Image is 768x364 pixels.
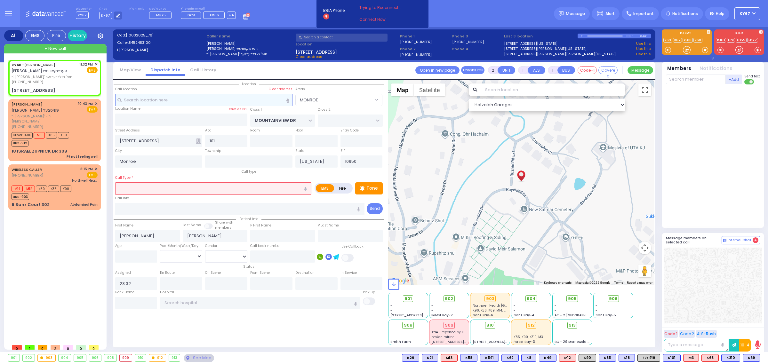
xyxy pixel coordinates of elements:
[238,169,260,174] span: Call type
[95,62,98,67] span: ✕
[400,46,450,52] span: Phone 2
[431,330,468,335] span: KY14 - reported by K90
[115,175,133,180] label: Call Type *
[461,66,484,74] button: Transfer call
[215,225,231,230] span: members
[636,51,651,57] a: Use this
[679,330,695,338] button: Code 2
[12,74,77,80] span: ר' [PERSON_NAME]' חנני' גאלדבערגער
[38,354,55,361] div: 903
[504,46,587,51] a: [STREET_ADDRESS][PERSON_NAME][US_STATE]
[12,87,55,94] div: [STREET_ADDRESS]
[135,354,146,361] div: 910
[146,67,185,73] a: Dispatch info
[120,354,132,361] div: 909
[609,296,618,302] span: 906
[48,186,59,192] span: K36
[663,38,672,43] a: K69
[229,12,234,18] span: +4
[739,339,751,352] button: 10-4
[559,11,564,16] img: message.svg
[481,83,625,96] input: Search location
[115,94,292,106] input: Search location here
[747,38,758,43] a: FD72
[129,7,144,11] label: Night unit
[72,178,98,183] span: Northwell Health Lenox Hill
[555,330,556,335] span: -
[633,11,654,17] span: Important
[185,67,221,73] a: Call History
[701,354,719,362] div: ALS
[619,354,635,362] div: K18
[367,203,383,214] button: Send
[539,354,556,362] div: BLS
[555,303,556,308] span: -
[63,345,73,350] span: 0
[95,166,98,172] span: ✕
[115,223,133,228] label: First Name
[390,313,451,318] span: [STREET_ADDRESS][PERSON_NAME]
[68,30,87,41] a: History
[744,74,760,79] span: Send text
[721,354,740,362] div: BLS
[334,184,352,192] label: Fire
[115,67,146,73] a: Map View
[516,163,527,183] div: SHULEM YITZCHOK HERSHKOWITZ
[740,11,750,17] span: KY67
[664,330,678,338] button: Code 1
[25,30,44,41] div: EMS
[250,223,271,228] label: P First Name
[12,79,43,84] span: [PHONE_NUMBER]
[12,124,43,129] span: [PHONE_NUMBER]
[115,87,137,92] label: Call Location
[117,47,204,53] label: I [PERSON_NAME]
[12,132,33,138] span: Driver-K310
[539,354,556,362] div: K49
[67,154,98,159] div: Pt not feeling well
[700,65,732,72] button: Notifications
[117,33,204,38] label: Cad:
[638,265,651,277] button: Drag Pegman onto the map to open Street View
[296,34,388,42] input: Search a contact
[683,354,699,362] div: M3
[596,303,597,308] span: -
[250,128,260,133] label: Room
[89,354,101,361] div: 906
[431,339,492,344] span: [STREET_ADDRESS][PERSON_NAME]
[296,94,373,106] span: MONROE
[599,354,616,362] div: K85
[480,354,499,362] div: BLS
[637,354,660,362] div: FLY 919
[12,62,24,67] span: KY68 -
[47,30,66,41] div: Fire
[743,354,760,362] div: BLS
[318,107,331,112] label: Cross 2
[160,270,175,275] label: En Route
[250,243,281,249] label: Call back number
[527,296,536,302] span: 904
[504,41,557,46] a: [STREET_ADDRESS][US_STATE]
[363,290,375,295] label: Pick up
[323,8,345,13] span: BRIA Phone
[414,83,445,96] button: Show satellite imagery
[521,354,536,362] div: K8
[205,128,211,133] label: Apt
[400,52,432,57] label: [PHONE_NUMBER]
[667,65,691,72] button: Members
[473,330,475,335] span: -
[484,295,496,302] div: 903
[115,270,131,275] label: Assigned
[728,238,751,242] span: Internal Chat
[514,339,535,344] span: Forest Bay-3
[12,107,59,113] span: [PERSON_NAME] שפיטצער
[673,38,682,43] a: K67
[521,354,536,362] div: BLS
[445,296,453,302] span: 902
[390,335,392,339] span: -
[390,308,392,313] span: -
[23,354,35,361] div: 902
[296,54,322,59] span: Clear address
[295,87,305,92] label: Areas
[402,354,419,362] div: BLS
[366,185,378,192] p: Tone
